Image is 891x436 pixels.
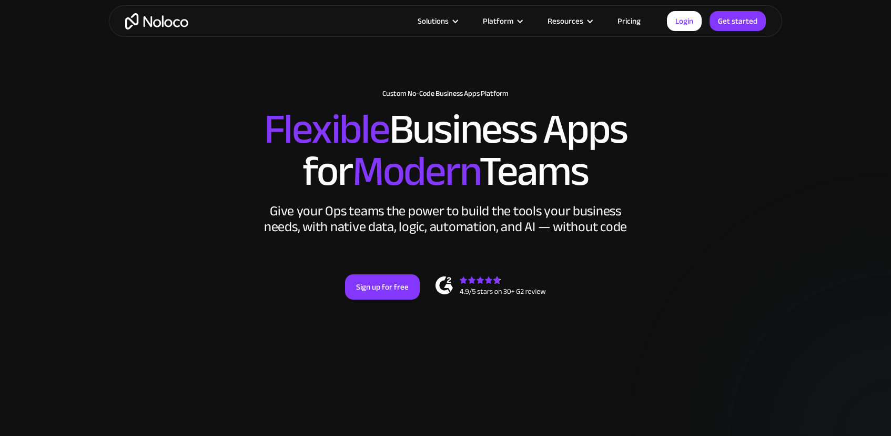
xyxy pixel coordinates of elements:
span: Modern [352,132,479,211]
div: Platform [483,14,513,28]
a: home [125,13,188,29]
div: Solutions [418,14,449,28]
a: Sign up for free [345,274,420,300]
div: Give your Ops teams the power to build the tools your business needs, with native data, logic, au... [261,203,630,235]
div: Resources [548,14,583,28]
div: Resources [534,14,604,28]
h1: Custom No-Code Business Apps Platform [119,90,772,98]
div: Platform [470,14,534,28]
a: Login [667,11,702,31]
a: Get started [710,11,766,31]
a: Pricing [604,14,654,28]
span: Flexible [264,90,389,169]
div: Solutions [404,14,470,28]
h2: Business Apps for Teams [119,108,772,193]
